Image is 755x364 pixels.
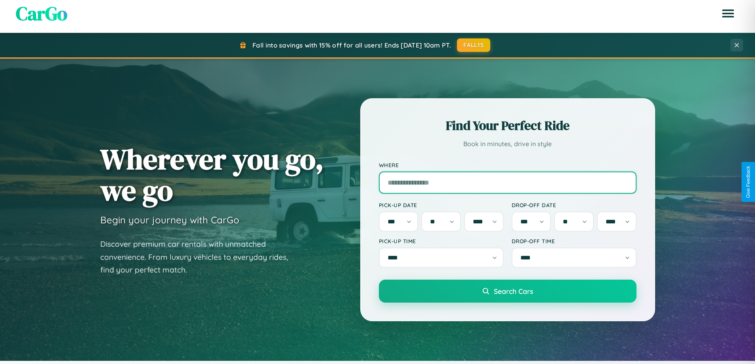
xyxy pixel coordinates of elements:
h2: Find Your Perfect Ride [379,117,636,134]
span: Search Cars [494,287,533,295]
button: Open menu [717,2,739,25]
h1: Wherever you go, we go [100,143,324,206]
label: Pick-up Time [379,238,504,244]
label: Pick-up Date [379,202,504,208]
span: Fall into savings with 15% off for all users! Ends [DATE] 10am PT. [252,41,451,49]
span: CarGo [16,0,67,27]
button: Search Cars [379,280,636,303]
p: Discover premium car rentals with unmatched convenience. From luxury vehicles to everyday rides, ... [100,238,298,276]
label: Drop-off Date [512,202,636,208]
h3: Begin your journey with CarGo [100,214,239,226]
button: FALL15 [457,38,490,52]
label: Drop-off Time [512,238,636,244]
label: Where [379,162,636,168]
div: Give Feedback [745,166,751,198]
p: Book in minutes, drive in style [379,138,636,150]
